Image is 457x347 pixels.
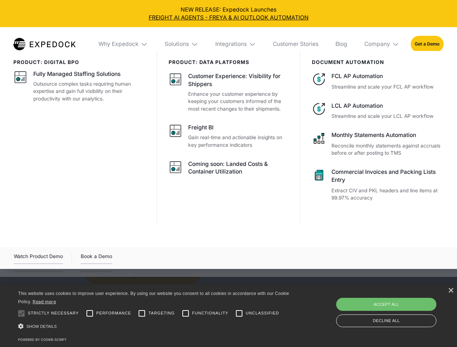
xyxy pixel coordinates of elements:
p: Streamline and scale your FCL AP workflow [331,83,443,91]
p: Streamline and scale your LCL AP workflow [331,112,443,120]
div: Company [359,27,405,61]
a: Coming soon: Landed Costs & Container Utilization [169,160,289,178]
div: Monthly Statements Automation [331,131,443,139]
div: Customer Experience: Visibility for Shippers [188,72,289,88]
div: Commercial Invoices and Packing Lists Entry [331,168,443,184]
a: Blog [330,27,353,61]
span: Targeting [148,310,174,316]
p: Extract CIV and PKL headers and line items at 99.97% accuracy [331,187,443,202]
a: Customer Stories [267,27,324,61]
a: open lightbox [14,252,63,264]
div: NEW RELEASE: Expedock Launches [6,6,452,22]
a: Powered by cookie-script [18,338,67,342]
p: Gain real-time and actionable insights on key performance indicators [188,134,289,149]
div: LCL AP Automation [331,102,443,110]
div: Why Expedock [98,40,139,48]
div: Fully Managed Staffing Solutions [33,70,120,78]
div: document automation [312,59,444,65]
div: Watch Product Demo [14,252,63,264]
a: Commercial Invoices and Packing Lists EntryExtract CIV and PKL headers and line items at 99.97% a... [312,168,444,202]
div: Freight BI [188,124,213,132]
span: Show details [26,324,57,329]
a: LCL AP AutomationStreamline and scale your LCL AP workflow [312,102,444,120]
div: Integrations [215,40,247,48]
a: Get a Demo [411,36,444,52]
a: FREIGHT AI AGENTS - FREYA & AI OUTLOOK AUTOMATION [6,14,452,22]
div: product: digital bpo [13,59,145,65]
div: Solutions [159,27,204,61]
span: Functionality [192,310,228,316]
a: Fully Managed Staffing SolutionsOutsource complex tasks requiring human expertise and gain full v... [13,70,145,102]
div: FCL AP Automation [331,72,443,80]
div: Why Expedock [93,27,153,61]
div: Integrations [210,27,262,61]
span: Performance [96,310,131,316]
a: FCL AP AutomationStreamline and scale your FCL AP workflow [312,72,444,90]
div: Show details [18,322,292,331]
span: Unclassified [246,310,279,316]
a: Freight BIGain real-time and actionable insights on key performance indicators [169,124,289,149]
p: Enhance your customer experience by keeping your customers informed of the most recent changes to... [188,90,289,113]
a: Read more [33,299,56,304]
span: This website uses cookies to improve user experience. By using our website you consent to all coo... [18,291,289,304]
a: Book a Demo [81,252,112,264]
iframe: Chat Widget [337,269,457,347]
p: Outsource complex tasks requiring human expertise and gain full visibility on their productivity ... [33,80,145,103]
span: Strictly necessary [28,310,79,316]
div: PRODUCT: data platforms [169,59,289,65]
a: Customer Experience: Visibility for ShippersEnhance your customer experience by keeping your cust... [169,72,289,112]
div: Coming soon: Landed Costs & Container Utilization [188,160,289,176]
div: Company [364,40,390,48]
div: Solutions [165,40,189,48]
p: Reconcile monthly statements against accruals before or after posting to TMS [331,142,443,157]
a: Monthly Statements AutomationReconcile monthly statements against accruals before or after postin... [312,131,444,157]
